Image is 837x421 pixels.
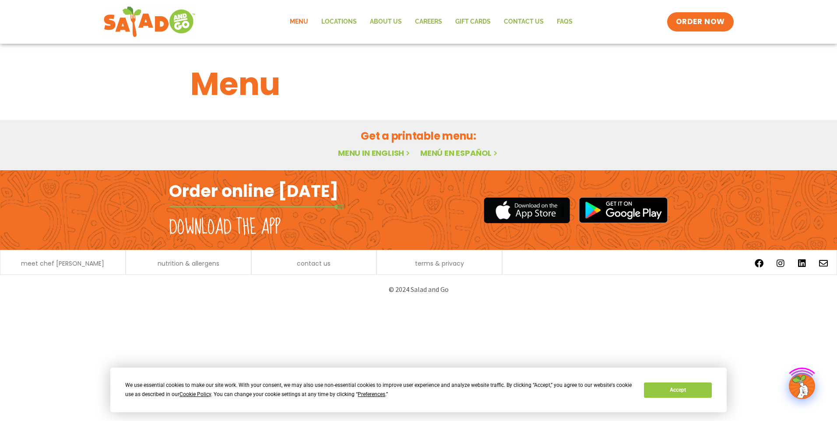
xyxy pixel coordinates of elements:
span: Preferences [358,391,385,397]
a: Locations [315,12,363,32]
a: nutrition & allergens [158,260,219,267]
nav: Menu [283,12,579,32]
h2: Get a printable menu: [190,128,647,144]
a: terms & privacy [415,260,464,267]
a: Menu in English [338,147,411,158]
h2: Order online [DATE] [169,180,338,202]
a: meet chef [PERSON_NAME] [21,260,104,267]
button: Accept [644,382,711,398]
h1: Menu [190,60,647,108]
a: GIFT CARDS [449,12,497,32]
p: © 2024 Salad and Go [173,284,664,295]
img: google_play [579,197,668,223]
a: Menú en español [420,147,499,158]
a: FAQs [550,12,579,32]
img: fork [169,204,344,209]
a: contact us [297,260,331,267]
div: We use essential cookies to make our site work. With your consent, we may also use non-essential ... [125,381,633,399]
h2: Download the app [169,215,281,240]
img: new-SAG-logo-768×292 [103,4,196,39]
div: Cookie Consent Prompt [110,368,727,412]
a: Menu [283,12,315,32]
span: Cookie Policy [179,391,211,397]
a: Contact Us [497,12,550,32]
a: ORDER NOW [667,12,734,32]
img: appstore [484,196,570,225]
a: Careers [408,12,449,32]
span: ORDER NOW [676,17,725,27]
a: About Us [363,12,408,32]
